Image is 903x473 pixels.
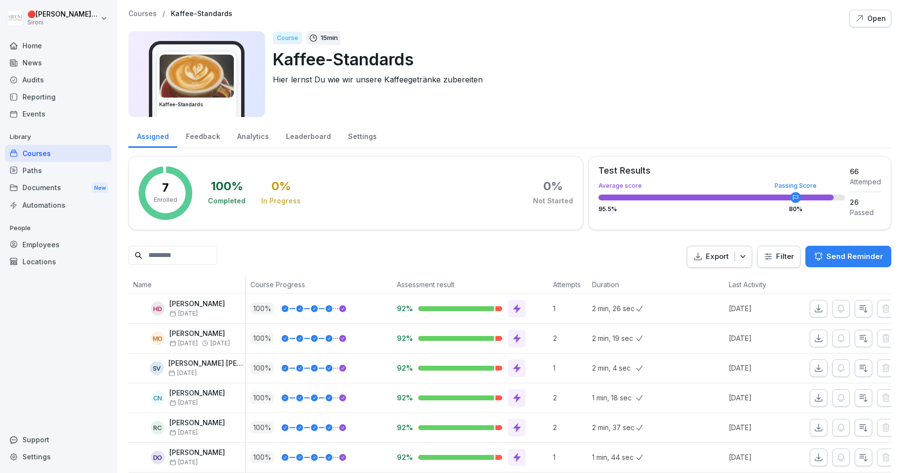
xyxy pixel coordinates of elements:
[5,129,111,145] p: Library
[273,32,302,44] div: Course
[250,302,274,315] p: 100 %
[5,179,111,197] a: DocumentsNew
[5,88,111,105] a: Reporting
[151,421,164,434] div: RC
[277,123,339,148] a: Leaderboard
[168,359,245,368] p: [PERSON_NAME] [PERSON_NAME]
[397,304,410,313] p: 92%
[850,166,881,177] div: 66
[5,105,111,122] a: Events
[151,332,164,345] div: MO
[592,303,636,314] p: 2 min, 26 sec
[397,423,410,432] p: 92%
[162,182,169,194] p: 7
[805,246,891,267] button: Send Reminder
[592,279,631,290] p: Duration
[729,422,797,433] p: [DATE]
[5,431,111,448] div: Support
[397,393,410,402] p: 92%
[250,421,274,434] p: 100 %
[250,332,274,344] p: 100 %
[598,206,845,212] div: 95.5 %
[5,236,111,253] a: Employees
[543,180,563,192] div: 0 %
[5,145,111,162] a: Courses
[151,451,164,464] div: DO
[169,449,225,457] p: [PERSON_NAME]
[250,362,274,374] p: 100 %
[169,300,225,308] p: [PERSON_NAME]
[273,47,883,72] p: Kaffee-Standards
[128,123,177,148] div: Assigned
[261,196,301,206] div: In Progress
[169,340,198,347] span: [DATE]
[775,183,817,189] div: Passing Score
[729,279,792,290] p: Last Activity
[169,459,198,466] span: [DATE]
[553,422,587,433] p: 2
[706,251,729,262] p: Export
[150,361,164,375] div: SV
[553,452,587,462] p: 1
[397,453,410,462] p: 92%
[5,54,111,71] div: News
[592,422,636,433] p: 2 min, 37 sec
[27,19,99,26] p: Sironi
[397,363,410,373] p: 92%
[397,279,543,290] p: Assessment result
[169,389,225,397] p: [PERSON_NAME]
[211,180,243,192] div: 100 %
[5,179,111,197] div: Documents
[729,452,797,462] p: [DATE]
[250,279,387,290] p: Course Progress
[855,13,886,24] div: Open
[598,166,845,175] div: Test Results
[92,182,108,194] div: New
[208,196,246,206] div: Completed
[169,399,198,406] span: [DATE]
[169,310,198,317] span: [DATE]
[553,333,587,343] p: 2
[5,162,111,179] a: Paths
[159,101,234,108] h3: Kaffee-Standards
[169,429,198,436] span: [DATE]
[5,37,111,54] a: Home
[729,393,797,403] p: [DATE]
[154,196,177,204] p: Enrolled
[5,197,111,214] a: Automations
[789,206,802,212] div: 80 %
[598,183,845,189] div: Average score
[553,303,587,314] p: 1
[177,123,228,148] a: Feedback
[687,246,752,268] button: Export
[160,55,234,98] img: km4heinxktm3m47uv6i6dr0s.png
[339,123,385,148] a: Settings
[826,251,883,262] p: Send Reminder
[5,253,111,270] div: Locations
[729,333,797,343] p: [DATE]
[250,451,274,463] p: 100 %
[5,220,111,236] p: People
[169,330,230,338] p: [PERSON_NAME]
[592,363,636,373] p: 2 min, 4 sec
[763,252,794,261] div: Filter
[533,196,573,206] div: Not Started
[151,302,164,315] div: HD
[210,340,230,347] span: [DATE]
[321,33,338,43] p: 15 min
[228,123,277,148] a: Analytics
[5,71,111,88] a: Audits
[171,10,232,18] a: Kaffee-Standards
[553,363,587,373] p: 1
[273,74,883,85] p: Hier lernst Du wie wir unsere Kaffeegetränke zubereiten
